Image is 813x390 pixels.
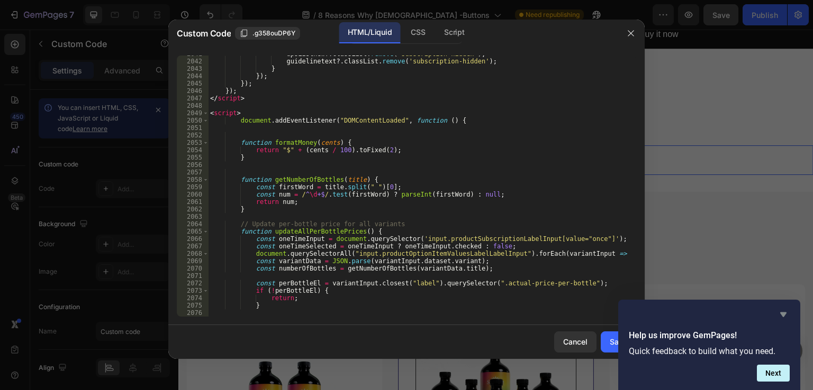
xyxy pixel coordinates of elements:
div: 2060 [177,191,209,198]
div: 2071 [177,272,209,280]
button: Save [601,331,636,352]
div: 2051 [177,124,209,132]
div: 2048 [177,102,209,109]
h2: Help us improve GemPages! [629,329,790,342]
div: 2074 [177,294,209,302]
h2: BUY 1 GET 1 FREE [25,272,187,290]
div: 2056 [177,161,209,169]
div: 2076 [177,309,209,317]
div: 2042 [177,58,209,65]
div: 2075 [177,302,209,309]
div: 2063 [177,213,209,220]
div: 2046 [177,87,209,95]
div: 2067 [177,243,209,250]
button: Hide survey [777,308,790,321]
div: 2064 [177,220,209,228]
div: 2070 [177,265,209,272]
h2: Buy more & save up to [8,205,627,229]
div: 2068 [177,250,209,257]
h2: BUY 3 GET 3 FREE [237,272,398,291]
button: Carousel Back Arrow [8,39,21,51]
span: .g358ouDP6Y [252,29,295,38]
div: 2047 [177,95,209,102]
div: Cancel [563,336,588,347]
div: 2045 [177,80,209,87]
h2: BUY 2 GET 2 FREE [448,272,610,290]
button: Next question [757,365,790,382]
div: 2058 [177,176,209,183]
button: Carousel Next Arrow [288,39,301,51]
div: 2043 [177,65,209,72]
div: 2050 [177,117,209,124]
div: 2065 [177,228,209,235]
div: Script [436,22,473,43]
div: 2069 [177,257,209,265]
div: 2072 [177,280,209,287]
div: 2055 [177,154,209,161]
div: 2057 [177,169,209,176]
div: 2059 [177,183,209,191]
div: 2054 [177,146,209,154]
div: 2073 [177,287,209,294]
button: Cancel [554,331,597,352]
div: 2049 [177,109,209,117]
div: Save [610,336,627,347]
div: Help us improve GemPages! [629,308,790,382]
span: Custom Code [177,27,231,40]
div: 2062 [177,206,209,213]
div: 2066 [177,235,209,243]
button: .g358ouDP6Y [235,27,300,40]
div: 2053 [177,139,209,146]
p: Quick feedback to build what you need. [629,346,790,356]
div: Custom Code [13,101,58,110]
div: 2044 [177,72,209,80]
div: CSS [402,22,433,43]
div: 2052 [177,132,209,139]
div: HTML/Liquid [339,22,400,43]
span: 55% [407,205,443,228]
div: 2061 [177,198,209,206]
